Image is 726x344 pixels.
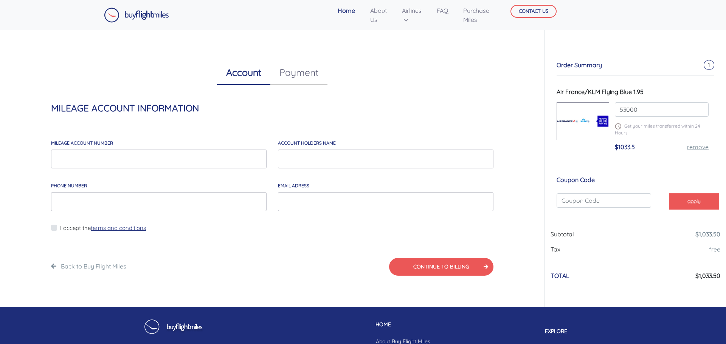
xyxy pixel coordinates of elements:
span: 1 [704,60,714,70]
span: Tax [551,245,560,253]
h6: TOTAL [551,272,569,279]
a: $1,033.50 [695,230,720,238]
label: I accept the [60,224,146,233]
a: Account [217,60,270,85]
a: Home [335,3,358,18]
p: HOME [370,321,436,329]
a: remove [687,143,709,151]
input: Coupon Code [557,193,651,208]
p: Get your miles transferred within 24 Hours [615,123,709,136]
button: CONTACT US [510,5,557,18]
a: free [709,245,720,253]
a: About Us [367,3,390,27]
label: Phone Number [51,182,87,189]
a: Back to Buy Flight Miles [61,262,126,270]
a: FAQ [434,3,451,18]
p: EXPLORE [539,327,584,335]
a: terms and conditions [91,224,146,231]
img: Buy Flight Miles Logo [104,8,169,23]
span: $1033.5 [615,143,635,151]
span: Subtotal [551,230,574,238]
img: Buy Flight Miles Footer Logo [142,319,204,339]
a: Buy Flight Miles Logo [104,6,169,25]
label: MILEAGE account number [51,140,113,147]
button: CONTINUE TO BILLING [389,258,493,276]
label: email adress [278,182,309,189]
a: Purchase Miles [460,3,492,27]
label: account holders NAME [278,140,336,147]
a: Airlines [399,3,425,27]
img: Air-France-KLM-Flying-Blue.png [557,110,609,133]
span: Coupon Code [557,176,595,184]
span: Order Summary [557,61,602,69]
button: apply [669,193,719,209]
h6: $1,033.50 [695,272,720,279]
img: schedule.png [615,123,621,130]
a: Payment [270,60,327,85]
span: Air France/KLM Flying Blue 1.95 [557,88,644,96]
h4: MILEAGE ACCOUNT INFORMATION [51,103,493,114]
